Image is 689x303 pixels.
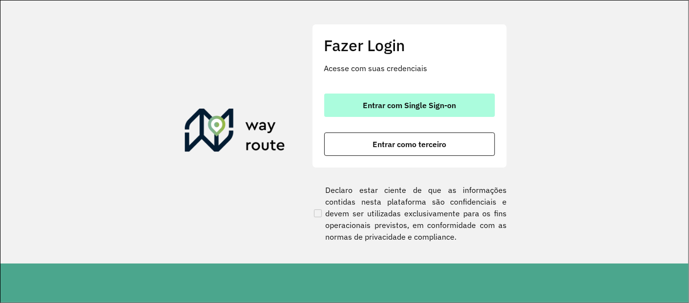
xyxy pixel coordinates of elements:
[373,140,446,148] span: Entrar como terceiro
[363,101,456,109] span: Entrar com Single Sign-on
[312,184,507,243] label: Declaro estar ciente de que as informações contidas nesta plataforma são confidenciais e devem se...
[324,62,495,74] p: Acesse com suas credenciais
[324,94,495,117] button: button
[324,133,495,156] button: button
[185,109,285,155] img: Roteirizador AmbevTech
[324,36,495,55] h2: Fazer Login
